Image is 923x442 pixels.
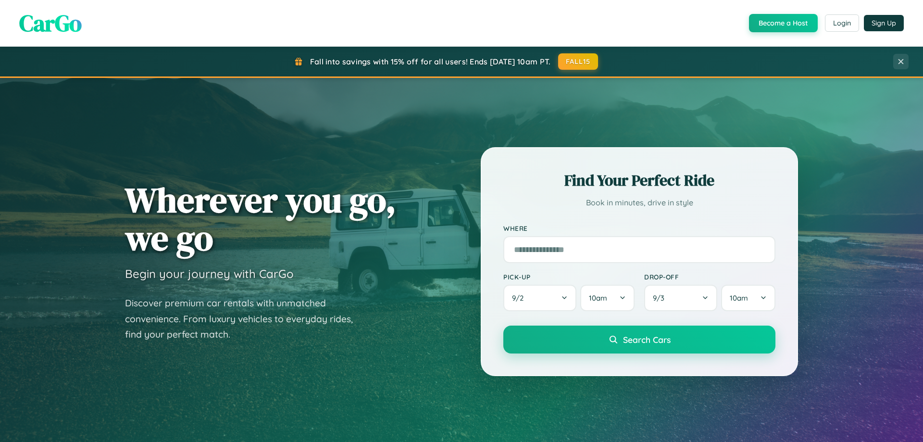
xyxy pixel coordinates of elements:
[644,273,775,281] label: Drop-off
[825,14,859,32] button: Login
[653,293,669,303] span: 9 / 3
[623,334,671,345] span: Search Cars
[125,295,365,342] p: Discover premium car rentals with unmatched convenience. From luxury vehicles to everyday rides, ...
[558,53,599,70] button: FALL15
[310,57,551,66] span: Fall into savings with 15% off for all users! Ends [DATE] 10am PT.
[864,15,904,31] button: Sign Up
[589,293,607,303] span: 10am
[503,170,775,191] h2: Find Your Perfect Ride
[721,285,775,311] button: 10am
[749,14,818,32] button: Become a Host
[730,293,748,303] span: 10am
[644,285,717,311] button: 9/3
[19,7,82,39] span: CarGo
[503,326,775,354] button: Search Cars
[503,196,775,210] p: Book in minutes, drive in style
[580,285,635,311] button: 10am
[503,224,775,232] label: Where
[512,293,528,303] span: 9 / 2
[125,266,294,281] h3: Begin your journey with CarGo
[503,273,635,281] label: Pick-up
[503,285,576,311] button: 9/2
[125,181,396,257] h1: Wherever you go, we go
